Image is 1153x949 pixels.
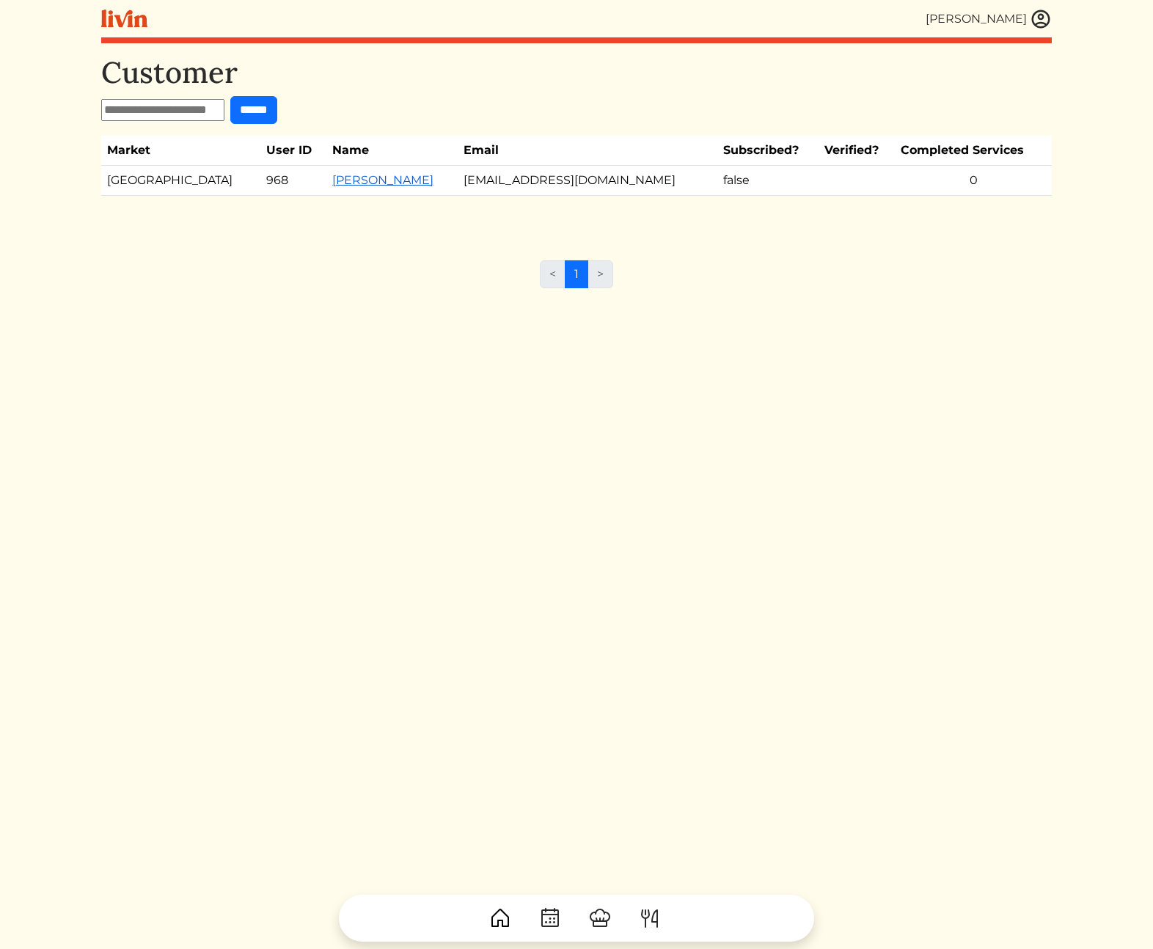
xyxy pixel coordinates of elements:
[538,906,562,930] img: CalendarDots-5bcf9d9080389f2a281d69619e1c85352834be518fbc73d9501aef674afc0d57.svg
[717,166,819,196] td: false
[895,166,1052,196] td: 0
[101,10,147,28] img: livin-logo-a0d97d1a881af30f6274990eb6222085a2533c92bbd1e4f22c21b4f0d0e3210c.svg
[717,136,819,166] th: Subscribed?
[638,906,662,930] img: ForkKnife-55491504ffdb50bab0c1e09e7649658475375261d09fd45db06cec23bce548bf.svg
[565,260,588,288] a: 1
[458,136,717,166] th: Email
[101,55,1052,90] h1: Customer
[926,10,1027,28] div: [PERSON_NAME]
[540,260,613,300] nav: Page
[101,166,260,196] td: [GEOGRAPHIC_DATA]
[488,906,512,930] img: House-9bf13187bcbb5817f509fe5e7408150f90897510c4275e13d0d5fca38e0b5951.svg
[332,173,433,187] a: [PERSON_NAME]
[326,136,458,166] th: Name
[101,136,260,166] th: Market
[260,136,326,166] th: User ID
[260,166,326,196] td: 968
[819,136,895,166] th: Verified?
[458,166,717,196] td: [EMAIL_ADDRESS][DOMAIN_NAME]
[588,906,612,930] img: ChefHat-a374fb509e4f37eb0702ca99f5f64f3b6956810f32a249b33092029f8484b388.svg
[895,136,1052,166] th: Completed Services
[1030,8,1052,30] img: user_account-e6e16d2ec92f44fc35f99ef0dc9cddf60790bfa021a6ecb1c896eb5d2907b31c.svg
